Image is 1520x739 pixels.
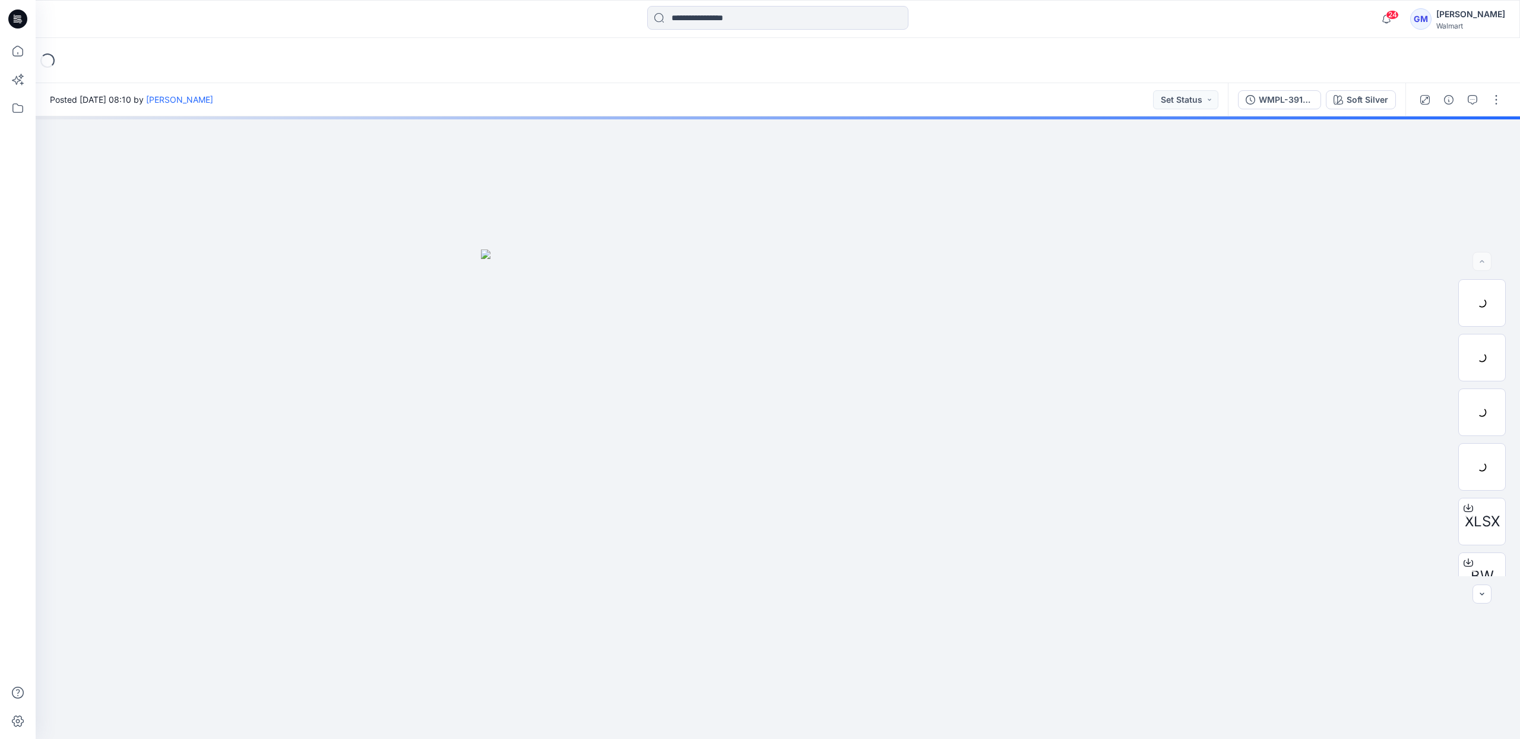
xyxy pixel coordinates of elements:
a: [PERSON_NAME] [146,94,213,105]
button: Details [1439,90,1458,109]
button: WMPL-3918-2026_Rev2_Mini Shirt Dress_Full Colorway [1238,90,1321,109]
span: XLSX [1465,511,1500,532]
div: GM [1410,8,1432,30]
img: eyJhbGciOiJIUzI1NiIsImtpZCI6IjAiLCJzbHQiOiJzZXMiLCJ0eXAiOiJKV1QifQ.eyJkYXRhIjp7InR5cGUiOiJzdG9yYW... [481,250,1075,739]
span: BW [1471,566,1494,587]
div: WMPL-3918-2026_Rev2_Mini Shirt Dress_Full Colorway [1259,93,1313,106]
div: Soft Silver [1347,93,1388,106]
span: Posted [DATE] 08:10 by [50,93,213,106]
div: Walmart [1436,21,1505,30]
button: Soft Silver [1326,90,1396,109]
div: [PERSON_NAME] [1436,7,1505,21]
span: 24 [1386,10,1399,20]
